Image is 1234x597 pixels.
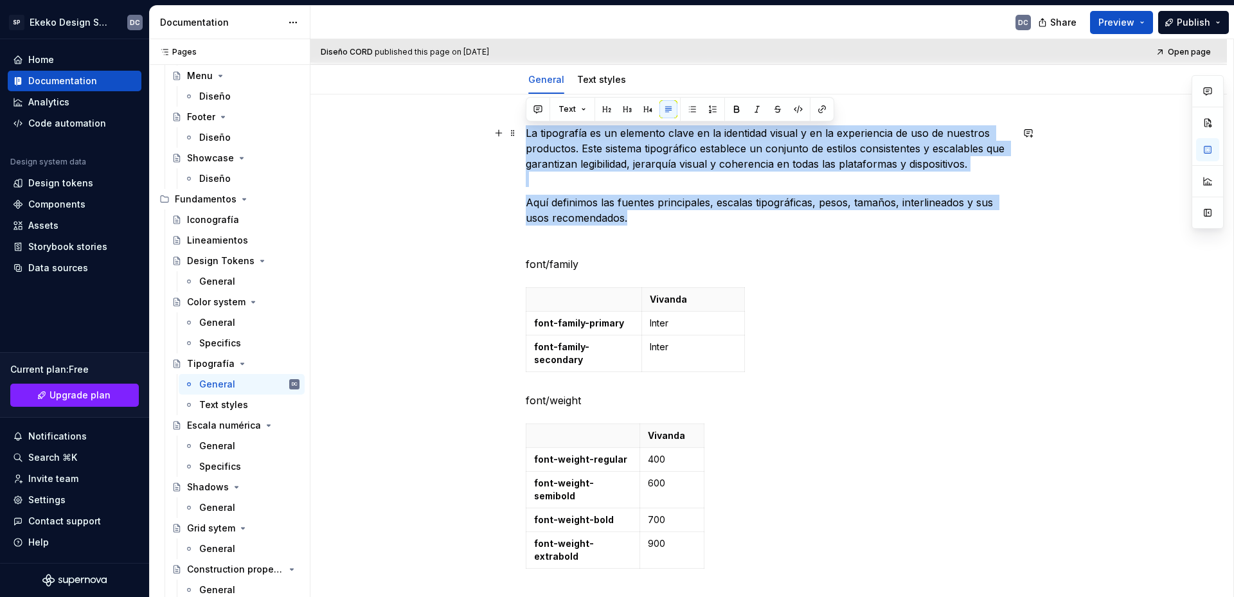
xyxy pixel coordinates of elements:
[375,47,489,57] div: published this page on [DATE]
[199,378,235,391] div: General
[187,419,261,432] div: Escala numérica
[199,90,231,103] div: Diseño
[42,574,107,587] a: Supernova Logo
[187,213,239,226] div: Iconografía
[179,456,305,477] a: Specifics
[650,341,737,353] p: Inter
[28,262,88,274] div: Data sources
[179,436,305,456] a: General
[648,453,696,466] p: 400
[199,316,235,329] div: General
[179,497,305,518] a: General
[199,542,235,555] div: General
[179,395,305,415] a: Text styles
[9,15,24,30] div: SP
[8,215,141,236] a: Assets
[648,429,696,442] p: Vivanda
[199,398,248,411] div: Text styles
[166,518,305,539] a: Grid sytem
[28,219,58,232] div: Assets
[534,341,589,365] strong: font-family-secondary
[8,49,141,70] a: Home
[648,537,696,550] p: 900
[166,292,305,312] a: Color system
[199,131,231,144] div: Diseño
[8,113,141,134] a: Code automation
[30,16,112,29] div: Ekeko Design System
[49,389,111,402] span: Upgrade plan
[166,148,305,168] a: Showcase
[175,193,237,206] div: Fundamentos
[8,426,141,447] button: Notifications
[572,66,631,93] div: Text styles
[534,317,624,328] strong: font-family-primary
[160,16,282,29] div: Documentation
[28,117,106,130] div: Code automation
[534,454,627,465] strong: font-weight-regular
[187,481,229,494] div: Shadows
[187,234,248,247] div: Lineamientos
[187,254,255,267] div: Design Tokens
[179,374,305,395] a: GeneralDC
[166,559,305,580] a: Construction properties
[179,312,305,333] a: General
[321,47,373,57] span: Diseño CORD
[28,515,101,528] div: Contact support
[166,353,305,374] a: Tipografía
[166,477,305,497] a: Shadows
[526,393,1012,408] p: font/weight
[187,69,213,82] div: Menu
[8,173,141,193] a: Design tokens
[187,296,246,308] div: Color system
[187,111,215,123] div: Footer
[28,53,54,66] div: Home
[528,74,564,85] a: General
[8,532,141,553] button: Help
[179,333,305,353] a: Specifics
[3,8,147,36] button: SPEkeko Design SystemDC
[1050,16,1077,29] span: Share
[199,501,235,514] div: General
[10,157,86,167] div: Design system data
[28,430,87,443] div: Notifications
[28,536,49,549] div: Help
[650,317,737,330] p: Inter
[577,74,626,85] a: Text styles
[8,258,141,278] a: Data sources
[8,194,141,215] a: Components
[199,584,235,596] div: General
[8,92,141,112] a: Analytics
[130,17,140,28] div: DC
[187,152,234,165] div: Showcase
[187,357,235,370] div: Tipografía
[199,337,241,350] div: Specifics
[1090,11,1153,34] button: Preview
[8,511,141,531] button: Contact support
[187,563,284,576] div: Construction properties
[8,236,141,257] a: Storybook stories
[1168,47,1211,57] span: Open page
[526,195,1012,226] p: Aquí definimos las fuentes principales, escalas tipográficas, pesos, tamaños, interlineados y sus...
[28,198,85,211] div: Components
[650,293,737,306] p: Vivanda
[534,514,614,525] strong: font-weight-bold
[28,451,77,464] div: Search ⌘K
[199,172,231,185] div: Diseño
[292,378,298,391] div: DC
[199,440,235,452] div: General
[526,256,1012,272] p: font/family
[166,209,305,230] a: Iconografía
[166,415,305,436] a: Escala numérica
[166,107,305,127] a: Footer
[1098,16,1134,29] span: Preview
[166,66,305,86] a: Menu
[8,71,141,91] a: Documentation
[10,384,139,407] button: Upgrade plan
[28,472,78,485] div: Invite team
[534,477,594,501] strong: font-weight-semibold
[1177,16,1210,29] span: Publish
[179,86,305,107] a: Diseño
[199,460,241,473] div: Specifics
[154,189,305,209] div: Fundamentos
[1158,11,1229,34] button: Publish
